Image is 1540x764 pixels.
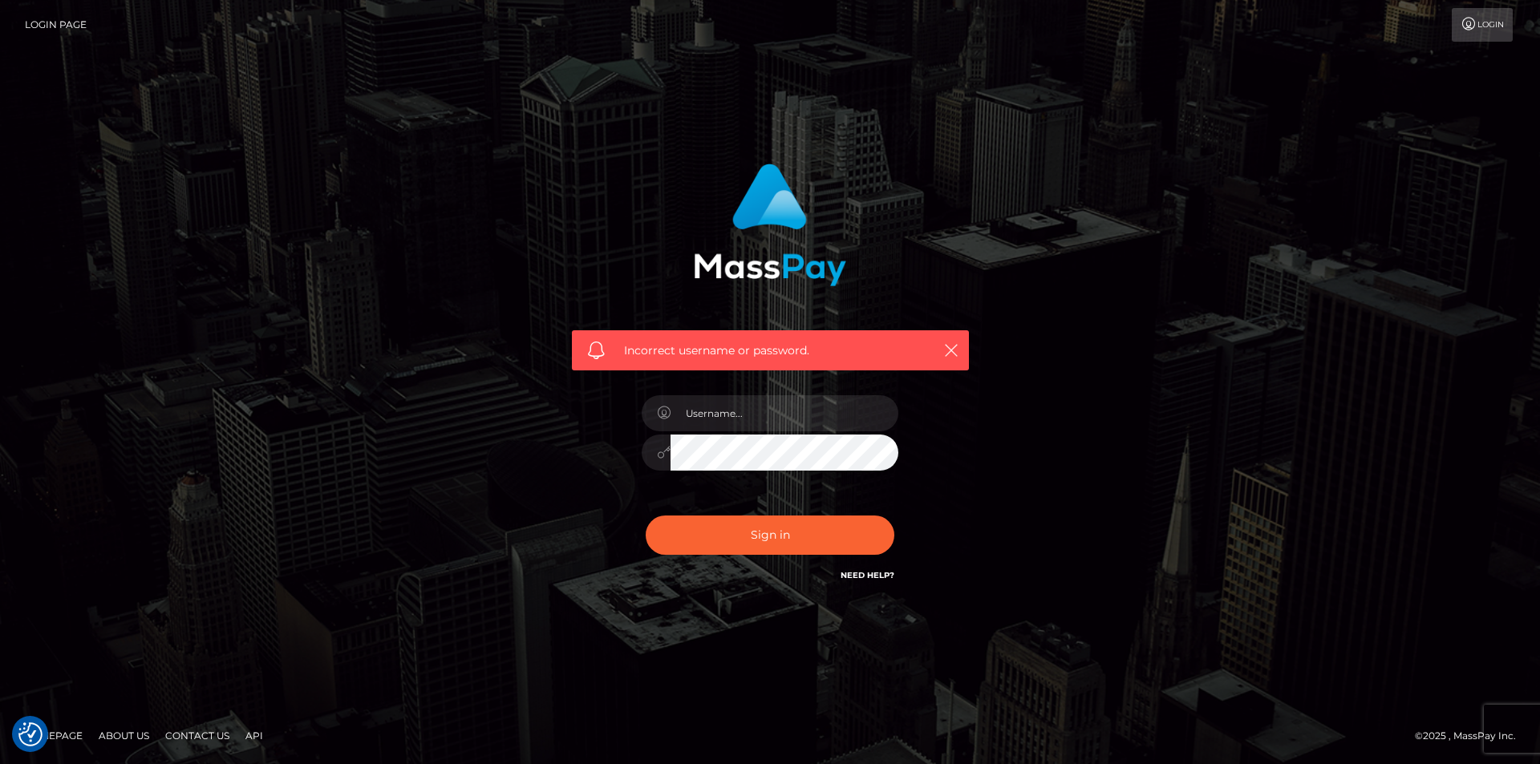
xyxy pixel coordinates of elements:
[646,515,894,555] button: Sign in
[18,723,89,748] a: Homepage
[25,8,87,42] a: Login Page
[624,342,917,359] span: Incorrect username or password.
[239,723,269,748] a: API
[694,164,846,286] img: MassPay Login
[92,723,156,748] a: About Us
[1415,727,1528,745] div: © 2025 , MassPay Inc.
[841,570,894,580] a: Need Help?
[671,395,898,431] input: Username...
[159,723,236,748] a: Contact Us
[1452,8,1513,42] a: Login
[18,722,43,746] img: Revisit consent button
[18,722,43,746] button: Consent Preferences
